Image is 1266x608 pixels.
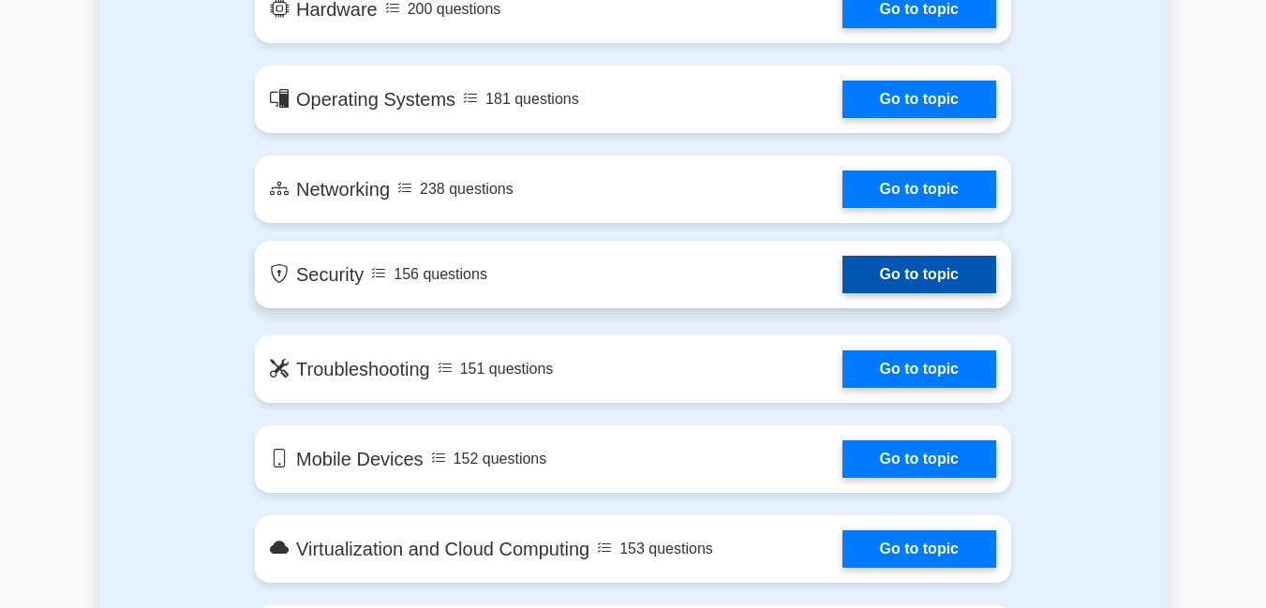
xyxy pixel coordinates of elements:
[842,530,996,568] a: Go to topic
[842,256,996,293] a: Go to topic
[842,81,996,118] a: Go to topic
[842,171,996,208] a: Go to topic
[842,350,996,388] a: Go to topic
[842,440,996,478] a: Go to topic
